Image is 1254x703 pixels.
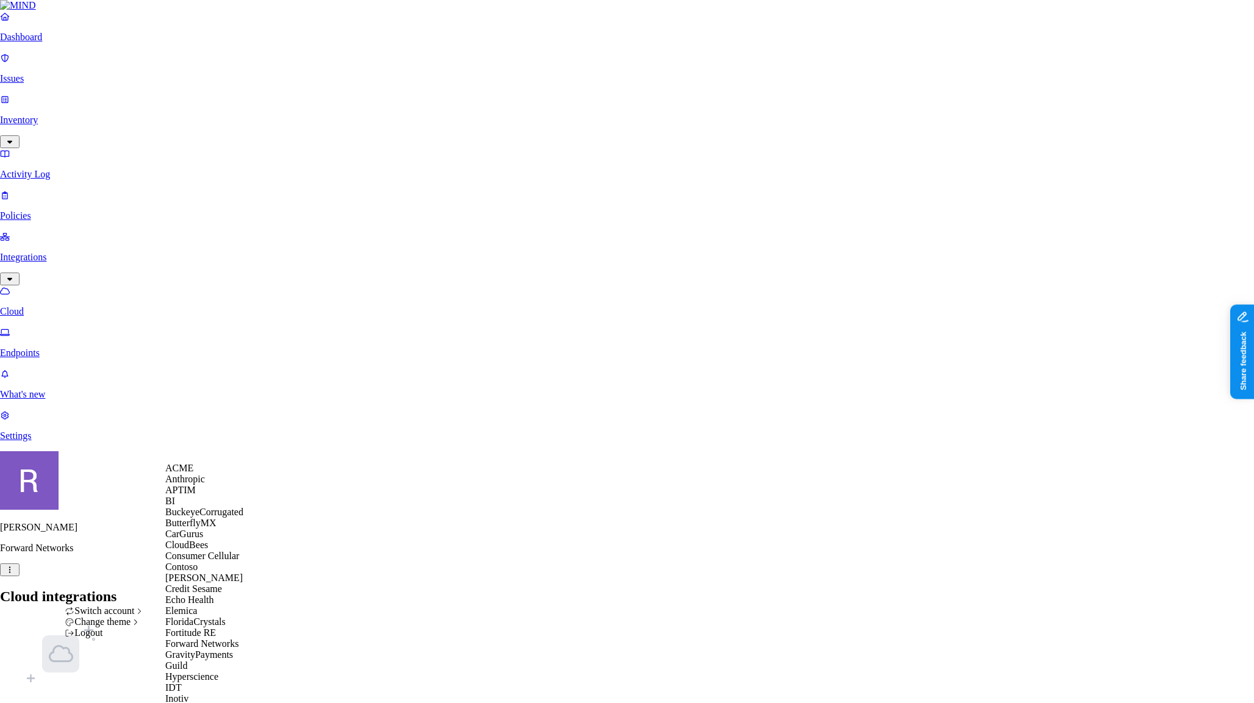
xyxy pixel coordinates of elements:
[165,507,243,517] span: BuckeyeCorrugated
[165,671,218,682] span: Hyperscience
[165,605,197,616] span: Elemica
[165,627,216,638] span: Fortitude RE
[165,660,187,671] span: Guild
[165,474,205,484] span: Anthropic
[165,616,226,627] span: FloridaCrystals
[165,583,222,594] span: Credit Sesame
[165,529,203,539] span: CarGurus
[165,638,238,649] span: Forward Networks
[165,496,175,506] span: BI
[165,573,243,583] span: [PERSON_NAME]
[74,616,131,627] span: Change theme
[165,594,214,605] span: Echo Health
[165,562,198,572] span: Contoso
[165,518,217,528] span: ButterflyMX
[165,682,182,693] span: IDT
[74,605,134,616] span: Switch account
[165,485,196,495] span: APTIM
[165,540,208,550] span: CloudBees
[165,551,239,561] span: Consumer Cellular
[165,463,193,473] span: ACME
[65,627,145,638] div: Logout
[165,649,233,660] span: GravityPayments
